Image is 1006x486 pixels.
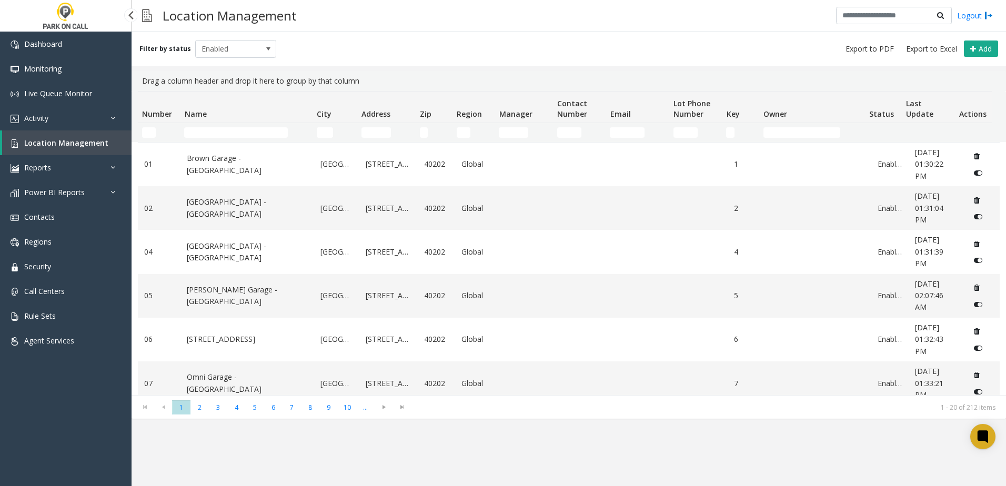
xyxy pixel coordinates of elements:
[461,202,491,214] a: Global
[24,212,55,222] span: Contacts
[320,246,353,258] a: [GEOGRAPHIC_DATA]
[11,139,19,148] img: 'icon'
[24,237,52,247] span: Regions
[734,158,759,170] a: 1
[915,147,943,181] span: [DATE] 01:30:22 PM
[841,42,898,56] button: Export to PDF
[366,333,412,345] a: [STREET_ADDRESS]
[246,400,264,414] span: Page 5
[2,130,132,155] a: Location Management
[187,284,308,308] a: [PERSON_NAME] Garage - [GEOGRAPHIC_DATA]
[301,400,319,414] span: Page 8
[24,64,62,74] span: Monitoring
[461,290,491,301] a: Global
[969,252,988,269] button: Disable
[317,109,331,119] span: City
[11,337,19,346] img: 'icon'
[187,371,308,395] a: Omni Garage - [GEOGRAPHIC_DATA]
[11,164,19,173] img: 'icon'
[227,400,246,414] span: Page 4
[457,127,470,138] input: Region Filter
[320,158,353,170] a: [GEOGRAPHIC_DATA]
[144,246,174,258] a: 04
[969,383,988,400] button: Disable
[461,378,491,389] a: Global
[11,40,19,49] img: 'icon'
[416,123,452,142] td: Zip Filter
[142,109,172,119] span: Number
[418,403,995,412] kendo-pager-info: 1 - 20 of 212 items
[138,71,1000,91] div: Drag a column header and drop it here to group by that column
[727,109,740,119] span: Key
[187,196,308,220] a: [GEOGRAPHIC_DATA] - [GEOGRAPHIC_DATA]
[969,339,988,356] button: Disable
[915,235,943,268] span: [DATE] 01:31:39 PM
[11,238,19,247] img: 'icon'
[915,190,955,226] a: [DATE] 01:31:04 PM
[187,240,308,264] a: [GEOGRAPHIC_DATA] - [GEOGRAPHIC_DATA]
[320,378,353,389] a: [GEOGRAPHIC_DATA]
[878,202,902,214] a: Enabled
[734,246,759,258] a: 4
[187,153,308,176] a: Brown Garage - [GEOGRAPHIC_DATA]
[264,400,283,414] span: Page 6
[319,400,338,414] span: Page 9
[461,246,491,258] a: Global
[24,39,62,49] span: Dashboard
[424,333,449,345] a: 40202
[24,311,56,321] span: Rule Sets
[610,109,631,119] span: Email
[185,109,207,119] span: Name
[356,400,375,414] span: Page 11
[957,10,993,21] a: Logout
[144,158,174,170] a: 01
[984,10,993,21] img: logout
[144,333,174,345] a: 06
[906,44,957,54] span: Export to Excel
[955,92,992,123] th: Actions
[969,148,985,165] button: Delete
[132,91,1006,395] div: Data table
[24,88,92,98] span: Live Queue Monitor
[964,40,998,57] button: Add
[420,109,431,119] span: Zip
[979,44,992,54] span: Add
[734,333,759,345] a: 6
[366,246,412,258] a: [STREET_ADDRESS]
[424,290,449,301] a: 40202
[969,279,985,296] button: Delete
[11,115,19,123] img: 'icon'
[320,333,353,345] a: [GEOGRAPHIC_DATA]
[902,123,954,142] td: Last Update Filter
[313,123,357,142] td: City Filter
[424,246,449,258] a: 40202
[734,290,759,301] a: 5
[366,158,412,170] a: [STREET_ADDRESS]
[606,123,669,142] td: Email Filter
[878,158,902,170] a: Enabled
[144,378,174,389] a: 07
[366,290,412,301] a: [STREET_ADDRESS]
[11,263,19,271] img: 'icon'
[553,123,606,142] td: Contact Number Filter
[915,366,943,400] span: [DATE] 01:33:21 PM
[915,234,955,269] a: [DATE] 01:31:39 PM
[734,378,759,389] a: 7
[172,400,190,414] span: Page 1
[320,202,353,214] a: [GEOGRAPHIC_DATA]
[11,214,19,222] img: 'icon'
[361,109,390,119] span: Address
[915,366,955,401] a: [DATE] 01:33:21 PM
[24,187,85,197] span: Power BI Reports
[24,286,65,296] span: Call Centers
[722,123,759,142] td: Key Filter
[424,378,449,389] a: 40202
[969,208,988,225] button: Disable
[969,191,985,208] button: Delete
[673,127,698,138] input: Lot Phone Number Filter
[196,40,260,57] span: Enabled
[669,123,722,142] td: Lot Phone Number Filter
[187,333,308,345] a: [STREET_ADDRESS]
[366,378,412,389] a: [STREET_ADDRESS]
[420,127,428,138] input: Zip Filter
